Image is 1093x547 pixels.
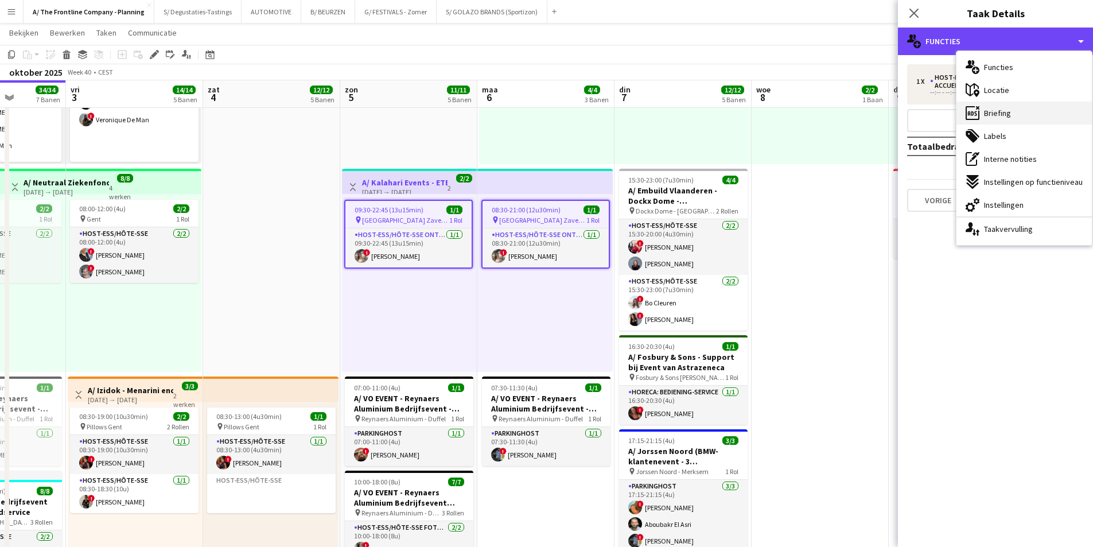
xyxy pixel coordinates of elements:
[725,373,738,382] span: 1 Rol
[754,91,771,104] span: 8
[88,495,95,502] span: !
[65,68,94,76] span: Week 40
[70,227,199,283] app-card-role: Host-ess/Hôte-sse2/208:00-12:00 (4u)![PERSON_NAME]![PERSON_NAME]
[37,383,53,392] span: 1/1
[586,216,600,224] span: 1 Rol
[628,176,694,184] span: 15:30-23:00 (7u30min)
[893,84,907,95] span: don
[70,435,199,474] app-card-role: Host-ess/Hôte-sse1/108:30-19:00 (10u30min)![PERSON_NAME]
[173,204,189,213] span: 2/2
[446,205,462,214] span: 1/1
[619,275,748,331] app-card-role: Host-ess/Hôte-sse2/215:30-23:00 (7u30min)!Bo Cleuren![PERSON_NAME]
[88,385,173,395] h3: A/ Izidok - Menarini endocrinologie - 03+04/10/2025
[362,177,448,188] h3: A/ Kalahari Events - ETEX - international event - [GEOGRAPHIC_DATA] Pick-up (05+06/10)
[636,467,709,476] span: Jorssen Noord - Merksem
[722,436,738,445] span: 3/3
[892,91,907,104] span: 9
[437,1,547,23] button: S/ GOLAZO BRANDS (Sportizon)
[208,84,220,95] span: zat
[167,422,189,431] span: 2 Rollen
[456,174,472,183] span: 2/2
[225,456,232,463] span: !
[70,408,199,513] app-job-card: 08:30-19:00 (10u30min)2/2 Pillows Gent2 RollenHost-ess/Hôte-sse1/108:30-19:00 (10u30min)![PERSON_...
[345,427,473,466] app-card-role: Parkinghost1/107:00-11:00 (4u)![PERSON_NAME]
[362,188,448,196] div: [DATE] → [DATE]
[499,216,586,224] span: [GEOGRAPHIC_DATA] Zaventem
[451,414,464,423] span: 1 Rol
[984,177,1083,187] span: Instellingen op functieniveau
[70,474,199,513] app-card-role: Host-ess/Hôte-sse1/108:30-18:30 (10u)![PERSON_NAME]
[310,412,326,421] span: 1/1
[173,390,198,409] div: 2 werken
[500,448,507,455] span: !
[619,185,748,206] h3: A/ Embuild Vlaanderen - Dockx Dome - [GEOGRAPHIC_DATA]
[722,342,738,351] span: 1/1
[448,183,472,201] div: 2 werken
[617,91,631,104] span: 7
[355,1,437,23] button: G/ FESTIVALS - Zomer
[893,219,1022,258] app-card-role: Host-ess/Hôte-sse Beurs - Foire0/109:00-17:00 (8u)
[628,436,675,445] span: 17:15-21:15 (4u)
[448,95,472,104] div: 5 Banen
[492,205,561,214] span: 08:30-21:00 (12u30min)
[24,1,154,23] button: A/ The Frontline Company - Planning
[70,200,199,283] div: 08:00-12:00 (4u)2/2 Gent1 RolHost-ess/Hôte-sse2/208:00-12:00 (4u)![PERSON_NAME]![PERSON_NAME]
[984,200,1024,210] span: Instellingen
[907,189,969,212] button: Vorige
[619,446,748,467] h3: A/ Jorssen Noord (BMW- klantenevent - 3 Parkinghosts
[182,382,198,390] span: 3/3
[584,86,600,94] span: 4/4
[109,183,133,201] div: 4 werken
[206,91,220,104] span: 4
[98,68,113,76] div: CEST
[628,342,675,351] span: 16:30-20:30 (4u)
[207,474,336,513] app-card-role-placeholder: Host-ess/Hôte-sse
[79,412,148,421] span: 08:30-19:00 (10u30min)
[40,414,53,423] span: 1 Rol
[482,427,610,466] app-card-role: Parkinghost1/107:30-11:30 (4u)![PERSON_NAME]
[79,204,126,213] span: 08:00-12:00 (4u)
[499,414,583,423] span: Reynaers Aluminium - Duffel
[128,28,177,38] span: Communicatie
[92,25,121,40] a: Taken
[344,200,473,269] app-job-card: 09:30-22:45 (13u15min)1/1 [GEOGRAPHIC_DATA] Zaventem1 RolHost-ess/Hôte-sse Onthaal-Accueill1/109:...
[447,86,470,94] span: 11/11
[345,377,473,466] app-job-card: 07:00-11:00 (4u)1/1A/ VO EVENT - Reynaers Aluminium Bedrijfsevent - PARKING LEVERANCIERS - 29/09 ...
[500,249,507,256] span: !
[956,218,1092,240] div: Taakvervulling
[893,185,1022,206] h3: A/ Exact Software - Beurs ABISS - Kortrijjk
[584,205,600,214] span: 1/1
[313,422,326,431] span: 1 Rol
[619,84,631,95] span: din
[123,25,181,40] a: Communicatie
[30,518,53,526] span: 3 Rollen
[96,28,116,38] span: Taken
[482,393,610,414] h3: A/ VO EVENT - Reynaers Aluminium Bedrijfsevent - PARKING LEVERANCIERS - 29/09 tem 06/10
[345,393,473,414] h3: A/ VO EVENT - Reynaers Aluminium Bedrijfsevent - PARKING LEVERANCIERS - 29/09 tem 06/10
[173,86,196,94] span: 14/14
[24,177,109,188] h3: A/ Neutraal Ziekenfonds Vlaanderen (NZVL) - [GEOGRAPHIC_DATA] - 29-30/09+02-03/10
[893,169,1022,258] app-job-card: 09:00-17:00 (8u)0/1A/ Exact Software - Beurs ABISS - Kortrijjk Kortrijk Xpo1 RolHost-ess/Hôte-sse...
[50,28,85,38] span: Bewerken
[984,154,1037,164] span: Interne notities
[984,131,1006,141] span: Labels
[984,108,1011,118] span: Briefing
[36,204,52,213] span: 2/2
[588,414,601,423] span: 1 Rol
[117,174,133,183] span: 8/8
[361,414,446,423] span: Reynaers Aluminium - Duffel
[482,377,610,466] app-job-card: 07:30-11:30 (4u)1/1A/ VO EVENT - Reynaers Aluminium Bedrijfsevent - PARKING LEVERANCIERS - 29/09 ...
[301,1,355,23] button: B/ BEURZEN
[637,534,644,541] span: !
[907,109,1084,132] button: Functie toevoegen
[224,422,259,431] span: Pillows Gent
[619,169,748,331] app-job-card: 15:30-23:00 (7u30min)4/4A/ Embuild Vlaanderen - Dockx Dome - [GEOGRAPHIC_DATA] Dockx Dome - [GEOG...
[354,478,400,486] span: 10:00-18:00 (8u)
[481,200,610,269] app-job-card: 08:30-21:00 (12u30min)1/1 [GEOGRAPHIC_DATA] Zaventem1 RolHost-ess/Hôte-sse Onthaal-Accueill1/108:...
[87,215,101,223] span: Gent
